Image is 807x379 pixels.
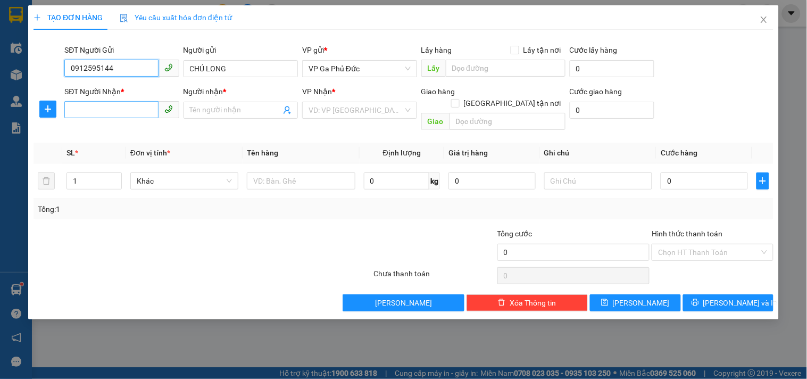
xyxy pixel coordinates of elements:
span: Tổng cước [497,229,533,238]
button: delete [38,172,55,190]
span: Lấy tận nơi [519,44,565,56]
span: Lấy [421,60,446,77]
span: user-add [283,106,292,114]
span: VP Nhận [302,87,332,96]
li: Số nhà [STREET_ADDRESS][PERSON_NAME] [99,45,445,58]
b: Công ty TNHH Trọng Hiếu Phú Thọ - Nam Cường Limousine [129,12,415,42]
span: Xóa Thông tin [510,297,556,309]
input: Dọc đường [450,113,565,130]
span: Lấy hàng [421,46,452,54]
label: Cước lấy hàng [570,46,618,54]
input: 0 [448,172,536,190]
div: VP gửi [302,44,417,56]
input: VD: Bàn, Ghế [247,172,355,190]
span: Giao hàng [421,87,455,96]
li: Hotline: 1900400028 [99,58,445,71]
span: [PERSON_NAME] [613,297,670,309]
span: Khác [137,173,232,189]
button: plus [39,101,56,118]
div: Người gửi [184,44,298,56]
label: Cước giao hàng [570,87,622,96]
img: icon [120,14,128,22]
span: phone [164,105,173,113]
span: SL [66,149,75,157]
button: plus [756,172,769,190]
span: Cước hàng [661,149,697,157]
span: Giá trị hàng [448,149,488,157]
span: plus [40,105,56,113]
span: Tên hàng [247,149,278,157]
div: Tổng: 1 [38,203,312,215]
div: Người nhận [184,86,298,97]
span: close [760,15,768,24]
span: plus [757,177,769,185]
div: SĐT Người Gửi [64,44,179,56]
div: SĐT Người Nhận [64,86,179,97]
th: Ghi chú [540,143,656,163]
label: Hình thức thanh toán [652,229,722,238]
input: Dọc đường [446,60,565,77]
span: printer [692,299,699,307]
span: [PERSON_NAME] và In [703,297,778,309]
span: VP Ga Phủ Đức [309,61,410,77]
span: [PERSON_NAME] [375,297,432,309]
button: Close [749,5,779,35]
span: Định lượng [383,149,421,157]
input: Cước lấy hàng [570,60,655,77]
span: save [601,299,609,307]
input: Cước giao hàng [570,102,655,119]
span: plus [34,14,41,21]
span: [GEOGRAPHIC_DATA] tận nơi [460,97,565,109]
span: Giao [421,113,450,130]
span: phone [164,63,173,72]
span: delete [498,299,505,307]
div: Chưa thanh toán [372,268,496,286]
input: Ghi Chú [544,172,652,190]
span: kg [429,172,440,190]
span: TẠO ĐƠN HÀNG [34,13,103,22]
button: deleteXóa Thông tin [467,294,588,311]
button: save[PERSON_NAME] [590,294,680,311]
button: printer[PERSON_NAME] và In [683,294,773,311]
button: [PERSON_NAME] [343,294,464,311]
span: Đơn vị tính [130,149,170,157]
span: Yêu cầu xuất hóa đơn điện tử [120,13,232,22]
